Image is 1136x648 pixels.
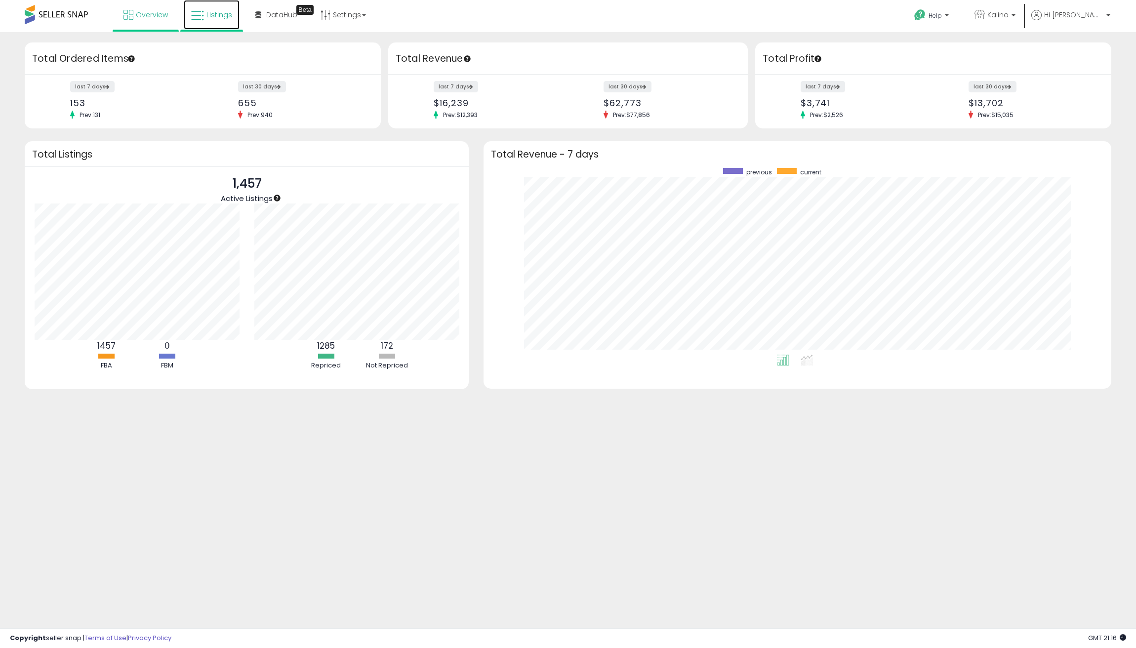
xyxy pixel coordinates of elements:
[396,52,740,66] h3: Total Revenue
[296,5,314,15] div: Tooltip anchor
[77,361,136,370] div: FBA
[801,98,926,108] div: $3,741
[1031,10,1110,32] a: Hi [PERSON_NAME]
[164,340,170,352] b: 0
[914,9,926,21] i: Get Help
[97,340,116,352] b: 1457
[801,81,845,92] label: last 7 days
[238,98,364,108] div: 655
[463,54,472,63] div: Tooltip anchor
[604,81,651,92] label: last 30 days
[608,111,655,119] span: Prev: $77,856
[434,98,561,108] div: $16,239
[70,98,196,108] div: 153
[969,81,1016,92] label: last 30 days
[438,111,483,119] span: Prev: $12,393
[813,54,822,63] div: Tooltip anchor
[221,174,273,193] p: 1,457
[127,54,136,63] div: Tooltip anchor
[746,168,772,176] span: previous
[800,168,821,176] span: current
[136,10,168,20] span: Overview
[75,111,105,119] span: Prev: 131
[273,194,282,202] div: Tooltip anchor
[929,11,942,20] span: Help
[357,361,416,370] div: Not Repriced
[1044,10,1103,20] span: Hi [PERSON_NAME]
[32,151,461,158] h3: Total Listings
[973,111,1018,119] span: Prev: $15,035
[238,81,286,92] label: last 30 days
[206,10,232,20] span: Listings
[381,340,393,352] b: 172
[604,98,730,108] div: $62,773
[221,193,273,203] span: Active Listings
[434,81,478,92] label: last 7 days
[763,52,1104,66] h3: Total Profit
[296,361,356,370] div: Repriced
[805,111,848,119] span: Prev: $2,526
[491,151,1104,158] h3: Total Revenue - 7 days
[987,10,1009,20] span: Kalino
[138,361,197,370] div: FBM
[969,98,1094,108] div: $13,702
[266,10,297,20] span: DataHub
[243,111,278,119] span: Prev: 940
[906,1,959,32] a: Help
[70,81,115,92] label: last 7 days
[317,340,335,352] b: 1285
[32,52,373,66] h3: Total Ordered Items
